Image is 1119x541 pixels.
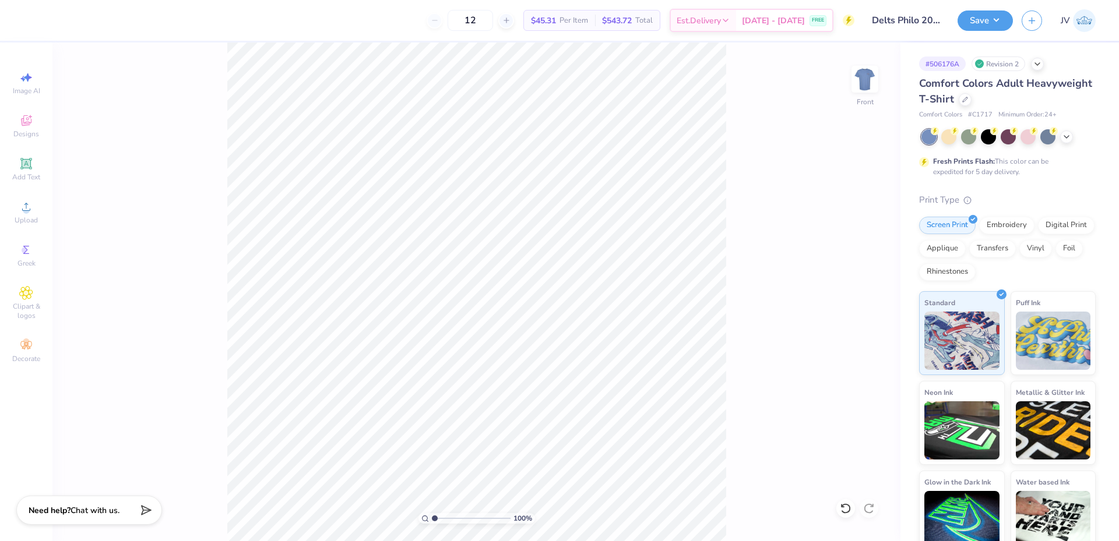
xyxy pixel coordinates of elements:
span: Greek [17,259,36,268]
span: Metallic & Glitter Ink [1016,386,1085,398]
div: This color can be expedited for 5 day delivery. [933,156,1076,177]
input: – – [448,10,493,31]
img: Puff Ink [1016,312,1091,370]
span: 100 % [513,513,532,524]
div: Screen Print [919,217,976,234]
div: Digital Print [1038,217,1095,234]
span: Clipart & logos [6,302,47,320]
div: Revision 2 [972,56,1025,71]
strong: Fresh Prints Flash: [933,157,995,166]
div: Transfers [969,240,1016,257]
a: JV [1061,9,1096,32]
img: Jo Vincent [1073,9,1096,32]
div: Print Type [919,193,1096,207]
span: Decorate [12,354,40,363]
span: Per Item [559,15,588,27]
img: Metallic & Glitter Ink [1016,401,1091,459]
span: Designs [13,129,39,139]
span: Chat with us. [71,505,119,516]
span: Glow in the Dark Ink [924,476,991,488]
div: Foil [1055,240,1083,257]
span: Total [635,15,653,27]
span: Water based Ink [1016,476,1069,488]
input: Untitled Design [863,9,949,32]
span: $45.31 [531,15,556,27]
div: Applique [919,240,966,257]
span: Puff Ink [1016,296,1040,309]
span: Minimum Order: 24 + [998,110,1057,120]
span: JV [1061,14,1070,27]
span: Est. Delivery [677,15,721,27]
span: Comfort Colors Adult Heavyweight T-Shirt [919,76,1092,106]
div: Rhinestones [919,263,976,281]
img: Neon Ink [924,401,1000,459]
span: $543.72 [602,15,632,27]
span: [DATE] - [DATE] [742,15,805,27]
div: Vinyl [1019,240,1052,257]
div: # 506176A [919,56,966,71]
span: Add Text [12,172,40,182]
div: Embroidery [979,217,1034,234]
strong: Need help? [29,505,71,516]
span: Standard [924,296,955,309]
span: Comfort Colors [919,110,962,120]
img: Front [853,68,877,91]
span: # C1717 [968,110,993,120]
span: Neon Ink [924,386,953,398]
span: FREE [812,16,824,24]
span: Upload [15,215,38,225]
div: Front [857,97,874,107]
span: Image AI [13,86,40,96]
button: Save [958,10,1013,31]
img: Standard [924,312,1000,370]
